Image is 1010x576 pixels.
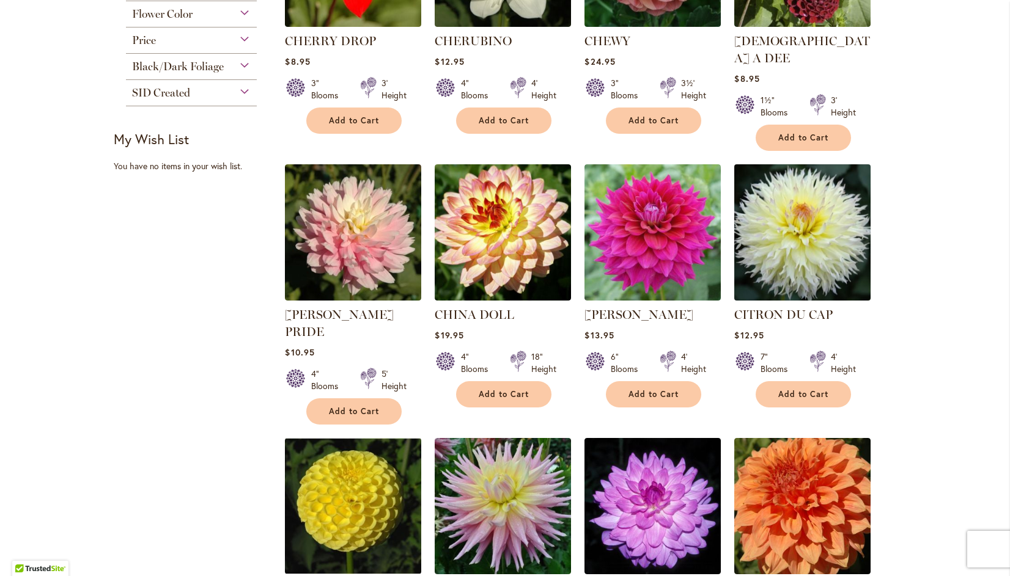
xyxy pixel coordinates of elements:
[435,18,571,29] a: CHERUBINO
[734,438,871,574] img: Clyde's Choice
[531,77,556,101] div: 4' Height
[285,56,310,67] span: $8.95
[778,389,828,399] span: Add to Cart
[435,164,571,301] img: CHINA DOLL
[584,307,693,322] a: [PERSON_NAME]
[285,18,421,29] a: CHERRY DROP
[435,291,571,303] a: CHINA DOLL
[435,307,514,322] a: CHINA DOLL
[831,351,856,375] div: 4' Height
[9,533,43,567] iframe: Launch Accessibility Center
[584,329,614,341] span: $13.95
[456,108,551,134] button: Add to Cart
[311,368,345,392] div: 4" Blooms
[756,125,851,151] button: Add to Cart
[584,164,721,301] img: CHLOE JANAE
[285,438,421,574] img: CLEARVIEW DANIEL
[435,56,464,67] span: $12.95
[461,77,495,101] div: 4" Blooms
[734,18,871,29] a: CHICK A DEE
[628,115,679,126] span: Add to Cart
[734,307,833,322] a: CITRON DU CAP
[285,291,421,303] a: CHILSON'S PRIDE
[479,115,529,126] span: Add to Cart
[329,115,379,126] span: Add to Cart
[435,438,571,574] img: Clearview Jonas
[114,160,277,172] div: You have no items in your wish list.
[114,130,189,148] strong: My Wish List
[681,351,706,375] div: 4' Height
[628,389,679,399] span: Add to Cart
[306,398,402,425] button: Add to Cart
[435,329,463,341] span: $19.95
[584,34,630,48] a: CHEWY
[611,77,645,101] div: 3" Blooms
[132,7,193,21] span: Flower Color
[285,34,376,48] a: CHERRY DROP
[584,18,721,29] a: CHEWY
[311,77,345,101] div: 3" Blooms
[531,351,556,375] div: 18" Height
[734,73,759,84] span: $8.95
[681,77,706,101] div: 3½' Height
[606,381,701,407] button: Add to Cart
[132,34,156,47] span: Price
[285,164,421,301] img: CHILSON'S PRIDE
[382,368,407,392] div: 5' Height
[285,307,394,339] a: [PERSON_NAME] PRIDE
[606,108,701,134] button: Add to Cart
[584,56,615,67] span: $24.95
[611,351,645,375] div: 6" Blooms
[584,438,721,574] img: Cloudburst
[435,34,512,48] a: CHERUBINO
[285,346,314,358] span: $10.95
[382,77,407,101] div: 3' Height
[584,291,721,303] a: CHLOE JANAE
[731,161,874,304] img: CITRON DU CAP
[761,94,795,118] div: 1½" Blooms
[132,60,224,73] span: Black/Dark Foliage
[306,108,402,134] button: Add to Cart
[329,406,379,417] span: Add to Cart
[479,389,529,399] span: Add to Cart
[456,381,551,407] button: Add to Cart
[761,351,795,375] div: 7" Blooms
[831,94,856,118] div: 3' Height
[778,133,828,143] span: Add to Cart
[132,86,190,100] span: SID Created
[756,381,851,407] button: Add to Cart
[734,329,764,341] span: $12.95
[734,291,871,303] a: CITRON DU CAP
[461,351,495,375] div: 4" Blooms
[734,34,870,65] a: [DEMOGRAPHIC_DATA] A DEE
